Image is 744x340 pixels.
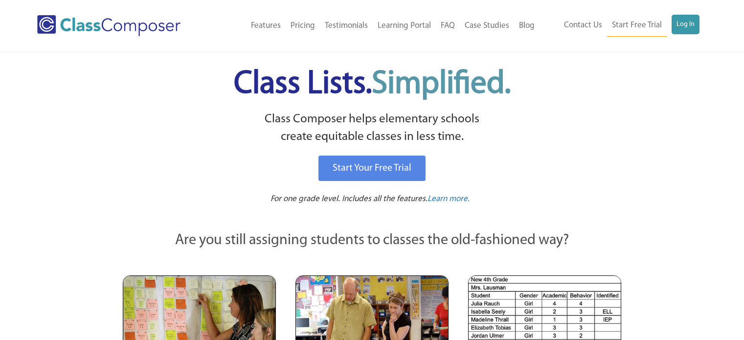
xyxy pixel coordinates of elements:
span: For one grade level. Includes all the features. [271,195,428,203]
nav: Header Menu [540,15,699,37]
a: Blog [514,15,540,37]
p: Class Composer helps elementary schools create equitable classes in less time. [121,111,623,146]
a: Features [246,15,286,37]
a: Case Studies [460,15,514,37]
a: Learn more. [428,193,470,205]
a: Log In [672,15,699,34]
a: Learning Portal [373,15,436,37]
span: Simplified. [372,68,511,100]
a: Contact Us [559,15,607,36]
p: Are you still assigning students to classes the old-fashioned way? [123,230,622,251]
span: Class Lists. [234,68,511,100]
span: Learn more. [428,195,470,203]
a: Testimonials [320,15,373,37]
a: Start Free Trial [607,15,667,37]
span: Start Your Free Trial [333,163,411,173]
a: FAQ [436,15,460,37]
nav: Header Menu [212,15,539,37]
img: Class Composer [37,15,180,36]
a: Start Your Free Trial [318,156,426,181]
a: Pricing [286,15,320,37]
